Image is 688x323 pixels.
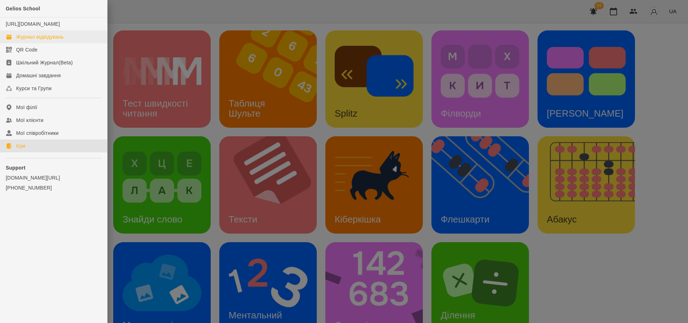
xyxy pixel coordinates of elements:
[16,33,64,40] div: Журнал відвідувань
[16,142,25,150] div: Ігри
[6,21,60,27] a: [URL][DOMAIN_NAME]
[6,6,40,11] span: Gelios School
[6,184,101,191] a: [PHONE_NUMBER]
[16,59,73,66] div: Шкільний Журнал(Beta)
[16,46,38,53] div: QR Code
[6,164,101,171] p: Support
[16,129,59,137] div: Мої співробітники
[16,72,61,79] div: Домашні завдання
[16,85,52,92] div: Курси та Групи
[16,104,37,111] div: Мої філії
[6,174,101,181] a: [DOMAIN_NAME][URL]
[16,117,43,124] div: Мої клієнти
